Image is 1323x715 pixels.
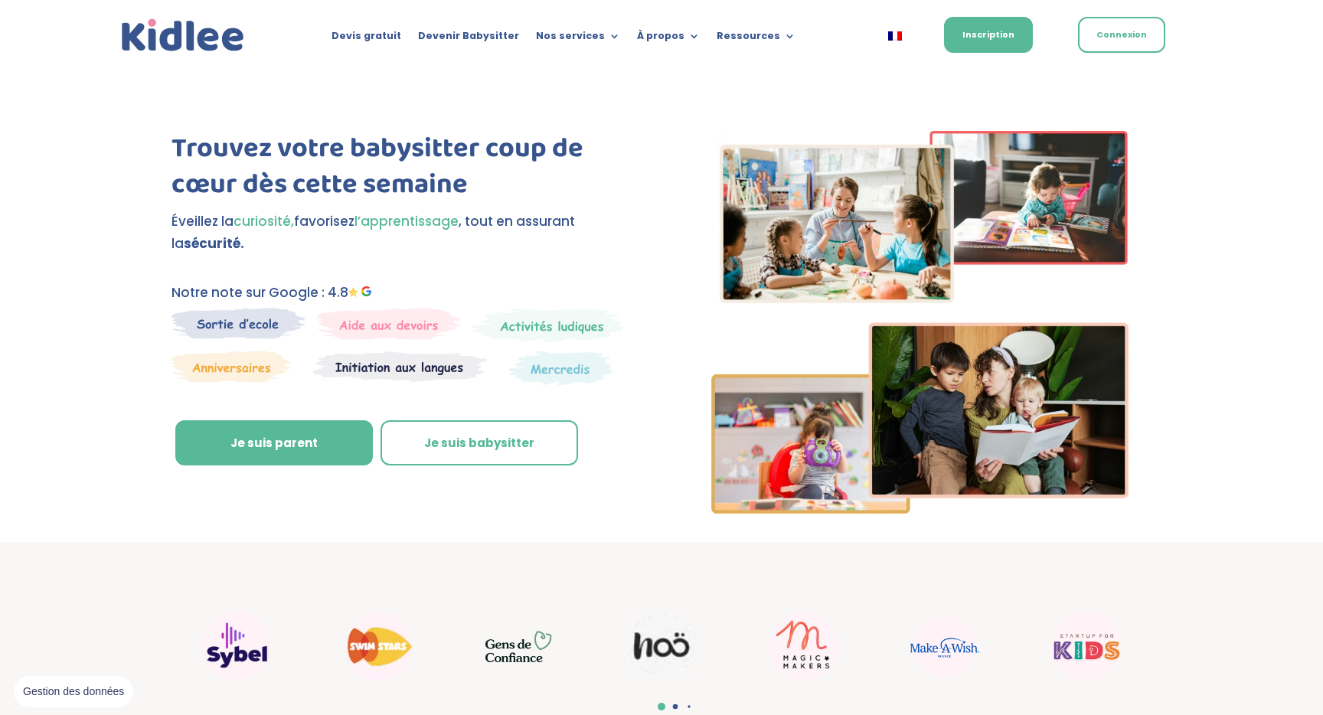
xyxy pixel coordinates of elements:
[171,351,291,383] img: Anniversaire
[880,608,1010,684] div: 13 / 22
[485,630,554,662] img: GDC
[472,308,623,343] img: Mercredi
[171,604,302,688] div: 8 / 22
[313,351,487,383] img: Atelier thematique
[738,604,868,688] div: 12 / 22
[344,612,413,681] img: Swim stars
[118,15,248,56] img: logo_kidlee_bleu
[234,212,294,230] span: curiosité,
[418,31,519,47] a: Devenir Babysitter
[184,234,244,253] strong: sécurité.
[888,31,902,41] img: Français
[1052,612,1121,681] img: startup for kids
[171,308,305,339] img: Sortie decole
[313,604,443,688] div: 9 / 22
[910,615,979,677] img: Make a wish
[596,605,727,688] div: 11 / 22
[509,351,612,386] img: Thematique
[118,15,248,56] a: Kidlee Logo
[717,31,795,47] a: Ressources
[171,211,635,255] p: Éveillez la favorisez , tout en assurant la
[202,612,271,681] img: Sybel
[1021,604,1151,688] div: 14 / 22
[688,705,690,707] span: Go to slide 3
[171,131,635,211] h1: Trouvez votre babysitter coup de cœur dès cette semaine
[711,500,1129,518] picture: Imgs-2
[317,308,461,340] img: weekends
[769,612,838,681] img: Magic makers
[175,420,373,466] a: Je suis parent
[627,612,696,681] img: Noo
[455,612,585,681] div: 10 / 22
[381,420,578,466] a: Je suis babysitter
[1078,17,1165,53] a: Connexion
[14,676,133,708] button: Gestion des données
[658,703,665,710] span: Go to slide 1
[354,212,459,230] span: l’apprentissage
[171,282,635,304] p: Notre note sur Google : 4.8
[23,685,124,699] span: Gestion des données
[332,31,401,47] a: Devis gratuit
[673,704,678,710] span: Go to slide 2
[944,17,1033,53] a: Inscription
[637,31,700,47] a: À propos
[536,31,620,47] a: Nos services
